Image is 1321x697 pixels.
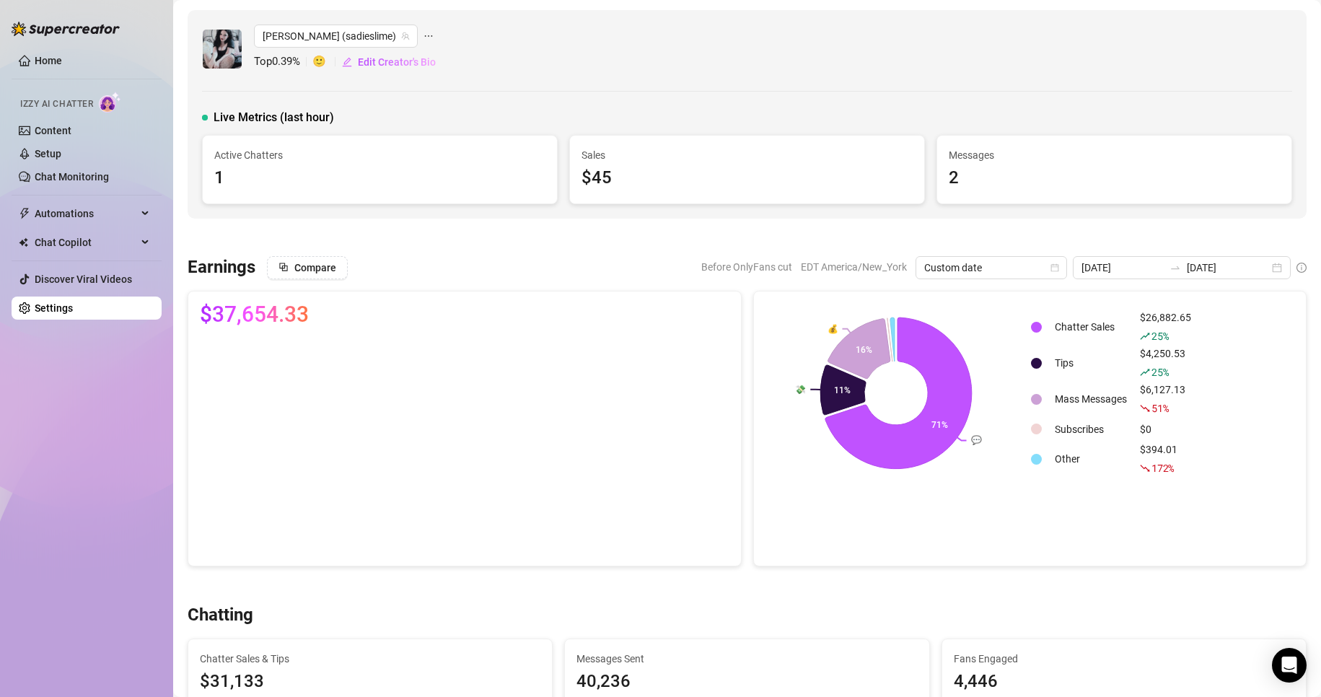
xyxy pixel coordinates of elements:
span: Sadie (sadieslime) [263,25,409,47]
span: Custom date [924,257,1058,279]
text: 💸 [795,384,806,395]
span: Fans Engaged [954,651,1294,667]
span: to [1169,262,1181,273]
span: edit [342,57,352,67]
span: Live Metrics (last hour) [214,109,334,126]
div: $4,250.53 [1140,346,1191,380]
td: Subscribes [1049,418,1133,440]
h3: Chatting [188,604,253,627]
div: 1 [214,165,545,192]
span: 25 % [1151,329,1168,343]
span: $31,133 [200,668,540,696]
span: swap-right [1169,262,1181,273]
h3: Earnings [188,256,255,279]
a: Discover Viral Videos [35,273,132,285]
text: 💰 [827,323,838,333]
div: Open Intercom Messenger [1272,648,1307,683]
div: 40,236 [576,668,917,696]
span: Compare [294,262,336,273]
span: Automations [35,202,137,225]
td: Mass Messages [1049,382,1133,416]
span: Messages [949,147,1280,163]
button: Edit Creator's Bio [341,51,436,74]
img: AI Chatter [99,92,121,113]
div: $6,127.13 [1140,382,1191,416]
span: Top 0.39 % [254,53,312,71]
a: Settings [35,302,73,314]
input: End date [1187,260,1269,276]
img: Chat Copilot [19,237,28,247]
span: Izzy AI Chatter [20,97,93,111]
span: 172 % [1151,461,1174,475]
span: rise [1140,331,1150,341]
img: logo-BBDzfeDw.svg [12,22,120,36]
div: $0 [1140,421,1191,437]
span: EDT America/New_York [801,256,907,278]
img: Sadie [203,30,242,69]
div: $26,882.65 [1140,310,1191,344]
span: thunderbolt [19,208,30,219]
td: Tips [1049,346,1133,380]
span: team [401,32,410,40]
a: Chat Monitoring [35,171,109,183]
span: Messages Sent [576,651,917,667]
div: 2 [949,165,1280,192]
span: Active Chatters [214,147,545,163]
span: 🙂 [312,53,341,71]
span: 51 % [1151,401,1168,415]
span: fall [1140,403,1150,413]
a: Setup [35,148,61,159]
div: 4,446 [954,668,1294,696]
a: Content [35,125,71,136]
span: block [278,262,289,272]
td: Other [1049,442,1133,476]
text: 💬 [970,434,981,445]
span: Sales [581,147,913,163]
span: Chat Copilot [35,231,137,254]
td: Chatter Sales [1049,310,1133,344]
span: Chatter Sales & Tips [200,651,540,667]
span: $37,654.33 [200,303,309,326]
span: ellipsis [423,25,434,48]
div: $45 [581,165,913,192]
span: info-circle [1296,263,1307,273]
div: $394.01 [1140,442,1191,476]
button: Compare [267,256,348,279]
span: Before OnlyFans cut [701,256,792,278]
input: Start date [1081,260,1164,276]
span: Edit Creator's Bio [358,56,436,68]
span: calendar [1050,263,1059,272]
span: rise [1140,367,1150,377]
a: Home [35,55,62,66]
span: fall [1140,463,1150,473]
span: 25 % [1151,365,1168,379]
